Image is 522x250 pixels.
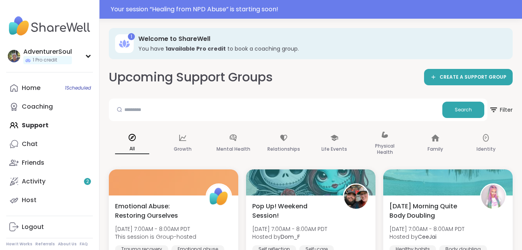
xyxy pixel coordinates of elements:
[115,225,196,233] span: [DATE] 7:00AM - 8:00AM PDT
[389,233,464,241] span: Hosted by
[22,102,53,111] div: Coaching
[440,74,506,81] span: CREATE A SUPPORT GROUP
[138,45,502,53] h3: You have to book a coaching group.
[389,202,471,220] span: [DATE] Morning Quite Body Doubling
[6,241,32,247] a: How It Works
[23,48,72,56] div: AdventurerSoul
[35,241,55,247] a: Referrals
[252,202,334,220] span: Pop Up! Weekend Session!
[115,144,149,154] p: All
[6,218,93,236] a: Logout
[22,196,37,204] div: Host
[138,35,502,43] h3: Welcome to ShareWell
[22,177,45,186] div: Activity
[111,5,517,14] div: Your session “ Healing from NPD Abuse ” is starting soon!
[424,69,513,85] a: CREATE A SUPPORT GROUP
[115,233,196,241] span: This session is Group-hosted
[481,185,505,209] img: CeeJai
[6,97,93,116] a: Coaching
[442,102,484,118] button: Search
[281,233,300,241] b: Dom_F
[22,84,40,92] div: Home
[216,144,250,154] p: Mental Health
[109,69,273,86] h2: Upcoming Support Groups
[6,191,93,210] a: Host
[86,178,89,185] span: 2
[6,12,93,40] img: ShareWell Nav Logo
[65,85,91,91] span: 1 Scheduled
[267,144,300,154] p: Relationships
[428,144,443,154] p: Family
[8,50,20,62] img: AdventurerSoul
[22,140,38,148] div: Chat
[252,225,327,233] span: [DATE] 7:00AM - 8:00AM PDT
[128,33,135,40] div: 1
[489,99,513,121] button: Filter
[389,225,464,233] span: [DATE] 7:00AM - 8:00AM PDT
[418,233,436,241] b: CeeJai
[455,106,472,113] span: Search
[344,185,368,209] img: Dom_F
[166,45,226,53] b: 1 available Pro credit
[6,135,93,153] a: Chat
[174,144,192,154] p: Growth
[321,144,347,154] p: Life Events
[6,79,93,97] a: Home1Scheduled
[207,185,231,209] img: ShareWell
[22,223,44,231] div: Logout
[368,141,402,157] p: Physical Health
[6,172,93,191] a: Activity2
[33,57,57,63] span: 1 Pro credit
[252,233,327,241] span: Hosted by
[58,241,77,247] a: About Us
[115,202,197,220] span: Emotional Abuse: Restoring Ourselves
[22,158,44,167] div: Friends
[80,241,88,247] a: FAQ
[489,100,513,119] span: Filter
[477,144,496,154] p: Identity
[6,153,93,172] a: Friends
